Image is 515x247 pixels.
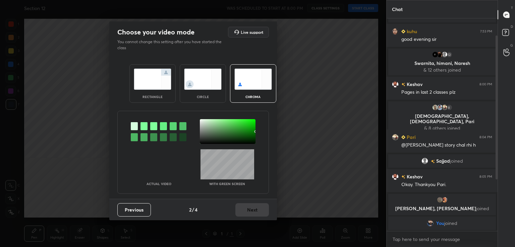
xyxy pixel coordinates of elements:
p: D [511,24,513,29]
p: Chat [387,0,408,18]
h5: Live support [241,30,263,34]
div: 12 [446,51,453,58]
div: 8:04 PM [479,135,492,139]
div: Pages in last 2 classes plz [401,89,492,96]
img: Learner_Badge_beginner_1_8b307cf2a0.svg [401,29,405,33]
h6: Pari [405,134,416,141]
div: circle [189,95,216,98]
h4: 4 [195,206,197,213]
img: 0ee430d530ea4eab96c2489b3c8ae121.jpg [427,220,434,227]
img: db33f66d4ab44f8c921fe6f4e4c2c6bb.jpg [441,104,448,111]
img: 0cef953b49ef4cb8807715214c4ac539.jpg [392,173,399,180]
h6: Keshav [405,81,422,88]
p: [DEMOGRAPHIC_DATA], [DEMOGRAPHIC_DATA], Pari [392,113,492,124]
span: joined [450,158,463,164]
p: & 8 others joined [392,126,492,131]
img: 3108b5c82cd74038a5a7c84c5287e0c3.jpg [441,196,448,203]
button: Previous [117,203,151,217]
p: & 12 others joined [392,67,492,73]
img: 9a7ae6167e314c9ba854979080a173d3.jpg [437,104,443,111]
h2: Choose your video mode [117,28,194,36]
span: joined [476,205,489,212]
p: Swarnita, himani, Naresh [392,61,492,66]
img: 0cef953b49ef4cb8807715214c4ac539.jpg [392,81,399,88]
h4: 2 [189,206,191,213]
p: G [510,43,513,48]
img: e626d1a8ac434121b6881a3e301c2770.png [432,51,439,58]
p: With green screen [209,182,245,185]
div: 8:05 PM [479,175,492,179]
img: db33f66d4ab44f8c921fe6f4e4c2c6bb.jpg [392,134,399,141]
span: Sajjad [436,158,450,164]
p: [PERSON_NAME], [PERSON_NAME] [392,206,492,211]
p: You cannot change this setting after you have started the class [117,39,226,51]
img: Learner_Badge_beginner_1_8b307cf2a0.svg [401,135,405,139]
div: @[PERSON_NAME] story chal rhi h [401,142,492,149]
img: no-rating-badge.077c3623.svg [401,83,405,86]
img: default.png [441,51,448,58]
img: 508ea7dea493476aadc57345d5cd8bfd.jpg [392,28,399,35]
img: no-rating-badge.077c3623.svg [401,175,405,179]
div: grid [387,18,498,231]
img: circleScreenIcon.acc0effb.svg [184,69,222,90]
h6: kuhu [405,28,417,35]
p: Actual Video [147,182,171,185]
div: chroma [240,95,267,98]
img: 86f40a8f690644bea5ae40abdca79f3d.jpg [437,51,443,58]
div: 7:53 PM [480,29,492,33]
img: chromaScreenIcon.c19ab0a0.svg [234,69,272,90]
img: no-rating-badge.077c3623.svg [431,160,435,163]
span: You [436,221,444,226]
div: Okay. Thankyou Pari. [401,181,492,188]
h6: Keshav [405,173,422,180]
img: dcff60095bde49048b344697706977a3.jpg [437,196,443,203]
div: good evening sir [401,36,492,43]
p: T [511,5,513,10]
img: default.png [421,158,428,164]
div: 8 [446,104,453,111]
span: joined [444,221,457,226]
h4: / [192,206,194,213]
div: rectangle [139,95,166,98]
div: 8:00 PM [479,82,492,86]
img: normalScreenIcon.ae25ed63.svg [134,69,171,90]
img: 38342b2b5f884f78b0270af3ff44f014.jpg [432,104,439,111]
